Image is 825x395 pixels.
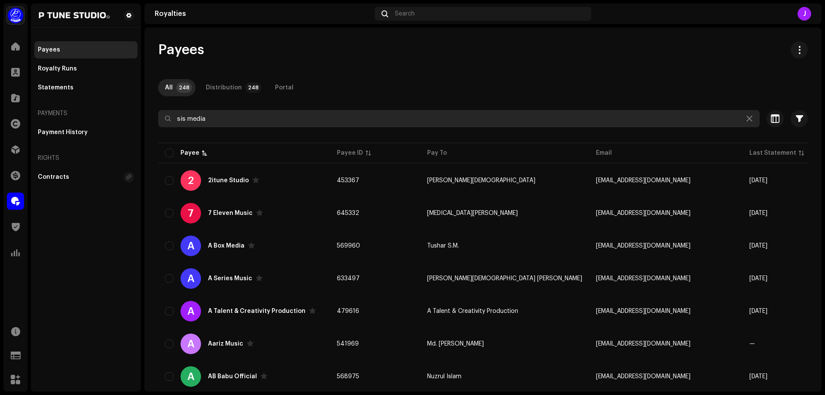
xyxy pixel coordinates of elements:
div: 7 Eleven Music [208,210,253,216]
span: 453367 [337,178,359,184]
span: Tushar S.M. [427,243,459,249]
div: All [165,79,173,96]
div: Contracts [38,174,69,181]
div: Distribution [206,79,242,96]
div: AB Babu Official [208,374,257,380]
p-badge: 248 [245,83,261,93]
div: Statements [38,84,73,91]
span: mithusardarce21@gmail.com [596,341,691,347]
div: Payees [38,46,60,53]
re-m-nav-item: Statements [34,79,137,96]
span: Sep 2025 [749,210,767,216]
div: Last Statement [749,149,796,157]
span: A Talent & Creativity Production [427,308,518,314]
div: 2 [180,170,201,191]
div: Royalty Runs [38,65,77,72]
span: 633497 [337,276,360,282]
span: abbabuofficial@gmail.com [596,374,691,380]
span: titas.kazi@gmail.com [596,308,691,314]
img: a1dd4b00-069a-4dd5-89ed-38fbdf7e908f [7,7,24,24]
span: syedanasrinsmusic21@gmail.com [596,210,691,216]
div: A [180,268,201,289]
span: — [749,341,755,347]
img: 014156fc-5ea7-42a8-85d9-84b6ed52d0f4 [38,10,110,21]
re-m-nav-item: Royalty Runs [34,60,137,77]
span: s.mahfuzmamun@gmail.com [596,178,691,184]
span: Syeda Nasrin Aktar [427,210,518,216]
div: A Box Media [208,243,244,249]
div: A [180,334,201,354]
div: A Talent & Creativity Production [208,308,306,314]
div: Royalties [155,10,371,17]
div: J [797,7,811,21]
input: Search [158,110,760,127]
div: Payment History [38,129,88,136]
div: Aariz Music [208,341,243,347]
span: Nuzrul Islam [427,374,461,380]
span: Search [395,10,415,17]
div: Payee [180,149,199,157]
div: 2itune Studio [208,178,249,184]
span: Sep 2025 [749,276,767,282]
span: 569960 [337,243,360,249]
re-m-nav-item: Payment History [34,124,137,141]
span: Sep 2025 [749,308,767,314]
span: skullproductionbd@gmail.com [596,243,691,249]
div: A [180,301,201,322]
span: Shahanur Islam Sajib [427,276,582,282]
span: 568975 [337,374,359,380]
span: Sep 2025 [749,243,767,249]
re-a-nav-header: Rights [34,148,137,168]
span: Mohammad Mahfuzul Islam [427,178,535,184]
re-a-nav-header: Payments [34,103,137,124]
div: A Series Music [208,276,252,282]
span: ahmedsajeebstudio@gmail.com [596,276,691,282]
div: Portal [275,79,293,96]
span: Sep 2025 [749,374,767,380]
span: Md. Romjan Ali [427,341,484,347]
div: A [180,236,201,256]
span: Payees [158,41,204,58]
span: 541969 [337,341,359,347]
div: Payee ID [337,149,363,157]
div: A [180,366,201,387]
p-badge: 248 [176,83,192,93]
span: 645332 [337,210,359,216]
span: Sep 2025 [749,178,767,184]
re-m-nav-item: Payees [34,41,137,58]
re-m-nav-item: Contracts [34,168,137,186]
div: 7 [180,203,201,224]
span: 479616 [337,308,359,314]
